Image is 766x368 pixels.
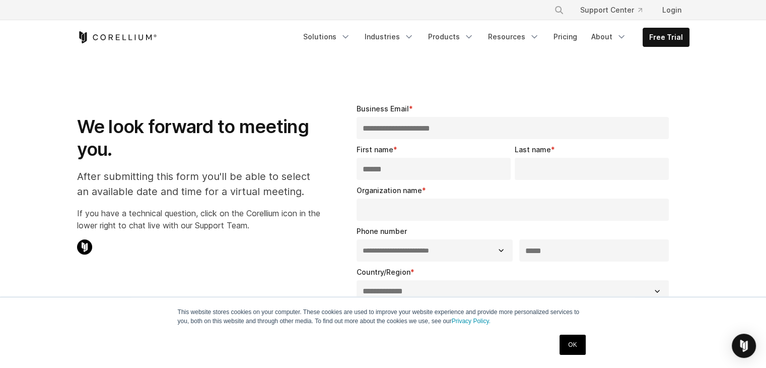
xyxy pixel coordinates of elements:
div: Open Intercom Messenger [732,334,756,358]
p: After submitting this form you'll be able to select an available date and time for a virtual meet... [77,169,320,199]
span: First name [357,145,393,154]
span: Phone number [357,227,407,235]
div: Navigation Menu [542,1,689,19]
span: Organization name [357,186,422,195]
a: Corellium Home [77,31,157,43]
button: Search [550,1,568,19]
img: Corellium Chat Icon [77,239,92,255]
a: Solutions [297,28,357,46]
a: Privacy Policy. [452,318,491,325]
a: Pricing [547,28,583,46]
a: Industries [359,28,420,46]
span: Country/Region [357,268,410,276]
a: Login [654,1,689,19]
a: Support Center [572,1,650,19]
a: OK [560,335,585,355]
a: About [585,28,633,46]
a: Free Trial [643,28,689,46]
h1: We look forward to meeting you. [77,115,320,161]
a: Products [422,28,480,46]
p: If you have a technical question, click on the Corellium icon in the lower right to chat live wit... [77,207,320,231]
div: Navigation Menu [297,28,689,47]
p: This website stores cookies on your computer. These cookies are used to improve your website expe... [178,308,589,326]
a: Resources [482,28,545,46]
span: Business Email [357,104,409,113]
span: Last name [515,145,551,154]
